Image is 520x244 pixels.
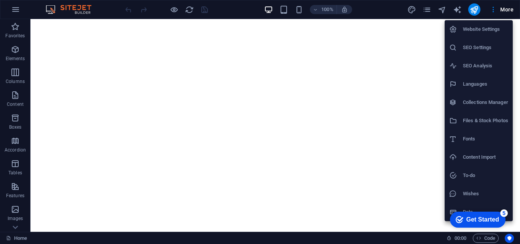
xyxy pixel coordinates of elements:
[463,189,508,198] h6: Wishes
[463,25,508,34] h6: Website Settings
[54,2,62,9] div: 5
[463,171,508,180] h6: To-do
[463,134,508,144] h6: Fonts
[463,80,508,89] h6: Languages
[463,116,508,125] h6: Files & Stock Photos
[463,61,508,70] h6: SEO Analysis
[4,4,60,20] div: Get Started 5 items remaining, 0% complete
[463,98,508,107] h6: Collections Manager
[463,43,508,52] h6: SEO Settings
[463,153,508,162] h6: Content Import
[463,207,508,217] h6: Data
[21,8,53,15] div: Get Started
